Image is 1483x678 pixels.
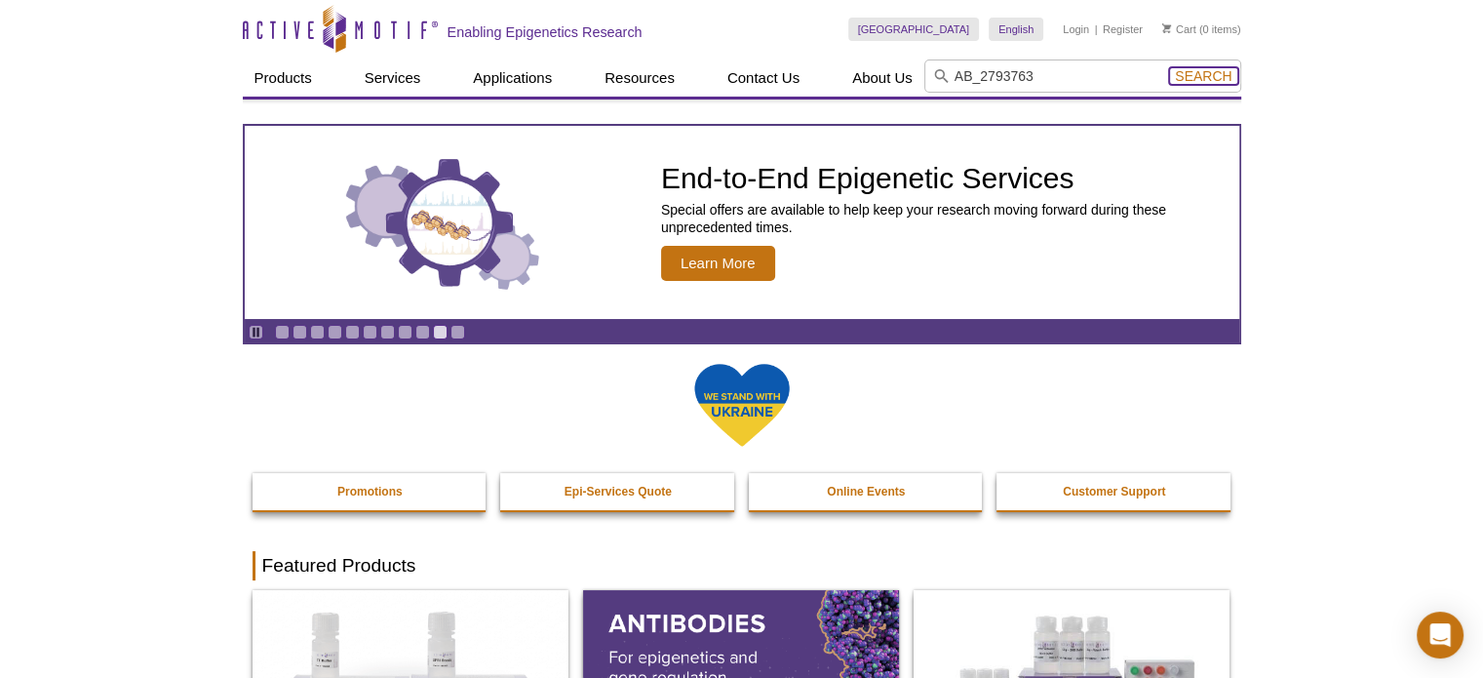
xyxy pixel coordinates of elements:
a: About Us [840,60,924,97]
a: Go to slide 11 [450,325,465,339]
a: Toggle autoplay [249,325,263,339]
a: Go to slide 4 [328,325,342,339]
h2: End-to-End Epigenetic Services [661,164,1229,193]
a: Go to slide 2 [293,325,307,339]
a: Go to slide 1 [275,325,290,339]
h2: Enabling Epigenetics Research [448,23,643,41]
strong: Promotions [337,485,403,499]
strong: Customer Support [1063,485,1165,499]
a: Register [1103,22,1143,36]
a: Login [1063,22,1089,36]
span: Learn More [661,246,775,281]
strong: Epi-Services Quote [565,485,672,499]
a: Cart [1162,22,1196,36]
a: Resources [593,60,686,97]
img: We Stand With Ukraine [693,362,791,449]
button: Search [1169,67,1237,85]
a: Go to slide 6 [363,325,377,339]
a: Go to slide 8 [398,325,412,339]
input: Keyword, Cat. No. [924,60,1241,93]
a: Epi-Services Quote [500,473,736,510]
a: Three gears with decorative charts inside the larger center gear. End-to-End Epigenetic Services ... [245,126,1239,319]
strong: Online Events [827,485,905,499]
a: [GEOGRAPHIC_DATA] [848,18,980,41]
article: End-to-End Epigenetic Services [245,126,1239,319]
a: Go to slide 3 [310,325,325,339]
img: Three gears with decorative charts inside the larger center gear. [345,154,540,291]
a: Promotions [253,473,488,510]
h2: Featured Products [253,551,1231,580]
span: Search [1175,68,1231,84]
a: Go to slide 7 [380,325,395,339]
a: English [989,18,1043,41]
a: Online Events [749,473,985,510]
img: Your Cart [1162,23,1171,33]
a: Go to slide 10 [433,325,448,339]
a: Go to slide 9 [415,325,430,339]
li: | [1095,18,1098,41]
div: Open Intercom Messenger [1417,612,1463,658]
a: Products [243,60,324,97]
a: Applications [461,60,564,97]
a: Contact Us [716,60,811,97]
a: Services [353,60,433,97]
a: Customer Support [996,473,1232,510]
a: Go to slide 5 [345,325,360,339]
li: (0 items) [1162,18,1241,41]
p: Special offers are available to help keep your research moving forward during these unprecedented... [661,201,1229,236]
